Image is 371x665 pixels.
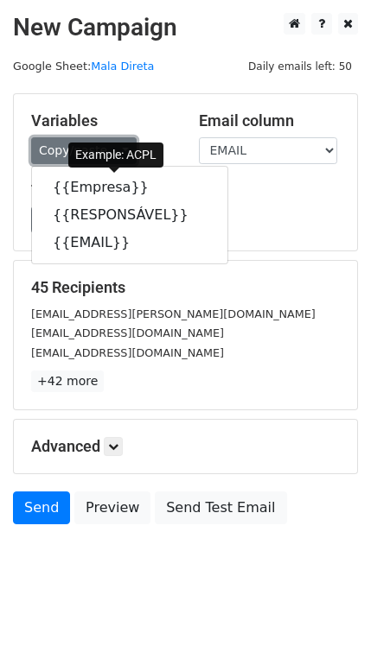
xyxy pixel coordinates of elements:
[31,370,104,392] a: +42 more
[31,111,173,130] h5: Variables
[13,491,70,524] a: Send
[32,229,227,256] a: {{EMAIL}}
[31,437,340,456] h5: Advanced
[155,491,286,524] a: Send Test Email
[31,346,224,359] small: [EMAIL_ADDRESS][DOMAIN_NAME]
[31,326,224,339] small: [EMAIL_ADDRESS][DOMAIN_NAME]
[13,60,154,73] small: Google Sheet:
[68,142,163,168] div: Example: ACPL
[285,582,371,665] div: Widget de chat
[32,174,227,201] a: {{Empresa}}
[31,137,137,164] a: Copy/paste...
[31,278,340,297] h5: 45 Recipients
[32,201,227,229] a: {{RESPONSÁVEL}}
[91,60,154,73] a: Mala Direta
[242,60,358,73] a: Daily emails left: 50
[242,57,358,76] span: Daily emails left: 50
[199,111,341,130] h5: Email column
[285,582,371,665] iframe: Chat Widget
[31,307,316,320] small: [EMAIL_ADDRESS][PERSON_NAME][DOMAIN_NAME]
[13,13,358,42] h2: New Campaign
[74,491,150,524] a: Preview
